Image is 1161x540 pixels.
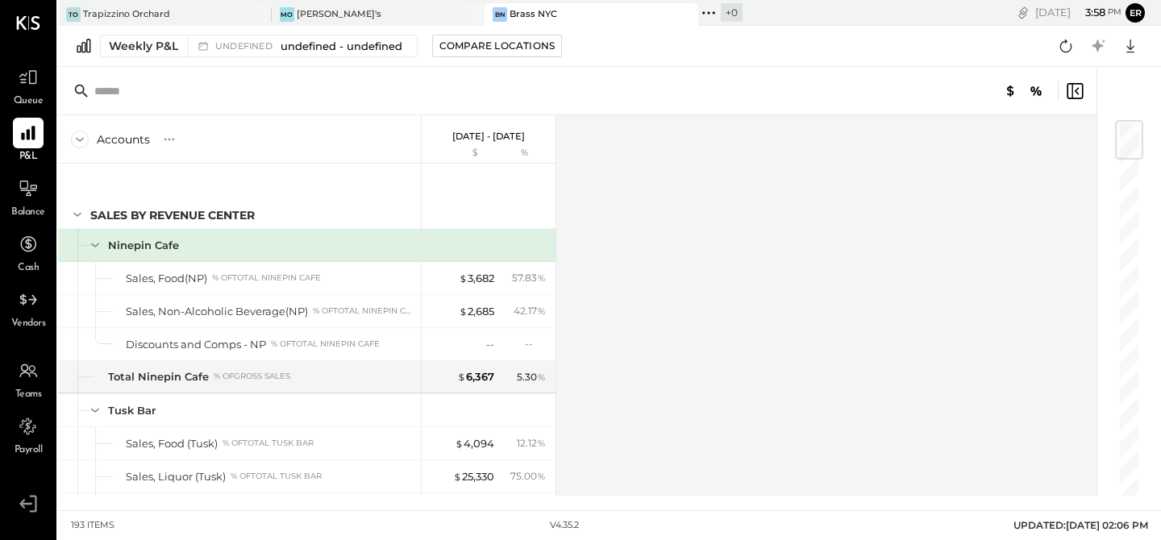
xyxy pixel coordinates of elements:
[1,173,56,220] a: Balance
[537,370,546,383] span: %
[517,370,546,384] div: 5.30
[90,207,255,223] div: Sales by Revenue Center
[11,206,45,220] span: Balance
[1108,6,1121,18] span: pm
[1126,3,1145,23] button: er
[215,42,277,51] span: undefined
[108,403,156,418] div: Tusk Bar
[457,370,466,383] span: $
[11,317,46,331] span: Vendors
[459,271,494,286] div: 3,682
[510,469,546,484] div: 75.00
[15,443,43,458] span: Payroll
[231,471,322,482] div: % of Total Tusk Bar
[126,337,266,352] div: Discounts and Comps - NP
[493,7,507,22] div: BN
[457,369,494,384] div: 6,367
[66,7,81,22] div: TO
[512,271,546,285] div: 57.83
[510,8,557,21] div: Brass NYC
[537,271,546,284] span: %
[126,271,207,286] div: Sales, Food(NP)
[212,272,321,284] div: % of Total Ninepin Cafe
[108,369,209,384] div: Total Ninepin Cafe
[1035,5,1121,20] div: [DATE]
[550,519,579,532] div: v 4.35.2
[525,337,546,351] div: --
[455,436,494,451] div: 4,094
[126,436,218,451] div: Sales, Food (Tusk)
[1,411,56,458] a: Payroll
[126,469,226,484] div: Sales, Liquor (Tusk)
[1013,519,1148,531] span: UPDATED: [DATE] 02:06 PM
[537,304,546,317] span: %
[453,470,462,483] span: $
[514,304,546,318] div: 42.17
[1,118,56,164] a: P&L
[83,8,170,21] div: Trapizzino Orchard
[71,519,114,532] div: 193 items
[100,35,418,57] button: Weekly P&L undefinedundefined - undefined
[271,339,380,350] div: % of Total Ninepin Cafe
[459,304,494,319] div: 2,685
[455,437,464,450] span: $
[108,238,179,253] div: Ninepin Cafe
[19,150,38,164] span: P&L
[1,285,56,331] a: Vendors
[486,337,494,352] div: --
[281,39,402,54] span: undefined - undefined
[453,469,494,484] div: 25,330
[439,39,555,52] div: Compare Locations
[430,147,494,160] div: $
[280,7,294,22] div: Mo
[537,436,546,449] span: %
[498,147,551,160] div: %
[18,261,39,276] span: Cash
[459,305,468,318] span: $
[126,304,308,319] div: Sales, Non-Alcoholic Beverage(NP)
[1073,5,1105,20] span: 3 : 58
[1,229,56,276] a: Cash
[14,94,44,109] span: Queue
[223,438,314,449] div: % of Total Tusk Bar
[537,469,546,482] span: %
[214,371,290,382] div: % of GROSS SALES
[97,131,150,147] div: Accounts
[517,436,546,451] div: 12.12
[1,62,56,109] a: Queue
[452,131,525,142] p: [DATE] - [DATE]
[109,38,178,54] div: Weekly P&L
[432,35,562,57] button: Compare Locations
[1015,4,1031,21] div: copy link
[1,355,56,402] a: Teams
[297,8,381,21] div: [PERSON_NAME]'s
[721,3,743,22] div: + 0
[459,272,468,285] span: $
[313,305,414,317] div: % of Total Ninepin Cafe
[15,388,42,402] span: Teams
